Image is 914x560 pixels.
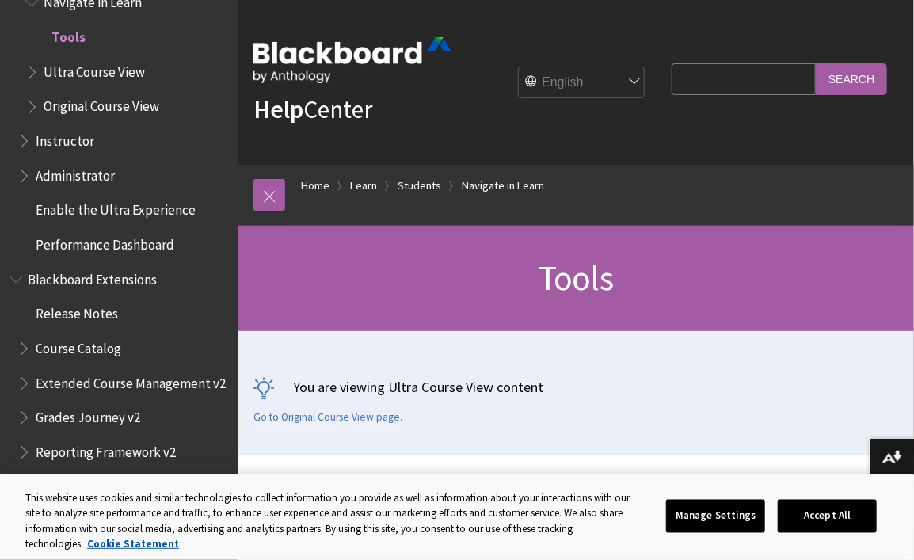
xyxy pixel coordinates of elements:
[666,500,765,533] button: Manage Settings
[44,93,159,115] span: Original Course View
[350,176,377,196] a: Learn
[778,500,877,533] button: Accept All
[36,439,176,460] span: Reporting Framework v2
[36,231,174,253] span: Performance Dashboard
[816,63,887,94] input: Search
[36,474,191,495] span: Student Insights Toolkit v2
[253,93,372,125] a: HelpCenter
[36,370,226,391] span: Extended Course Management v2
[539,256,613,299] span: Tools
[36,128,94,149] span: Instructor
[36,197,196,219] span: Enable the Ultra Experience
[36,301,118,322] span: Release Notes
[10,266,228,546] nav: Book outline for Blackboard Extensions
[25,490,640,552] div: This website uses cookies and similar technologies to collect information you provide as well as ...
[87,537,179,550] a: More information about your privacy, opens in a new tab
[253,377,898,397] p: You are viewing Ultra Course View content
[36,404,140,425] span: Grades Journey v2
[51,24,86,45] span: Tools
[301,176,329,196] a: Home
[44,59,145,80] span: Ultra Course View
[36,335,121,356] span: Course Catalog
[519,67,646,99] select: Site Language Selector
[253,93,303,125] strong: Help
[36,162,115,184] span: Administrator
[253,37,451,83] img: Blackboard by Anthology
[253,410,402,425] a: Go to Original Course View page.
[398,176,441,196] a: Students
[462,176,544,196] a: Navigate in Learn
[28,266,157,288] span: Blackboard Extensions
